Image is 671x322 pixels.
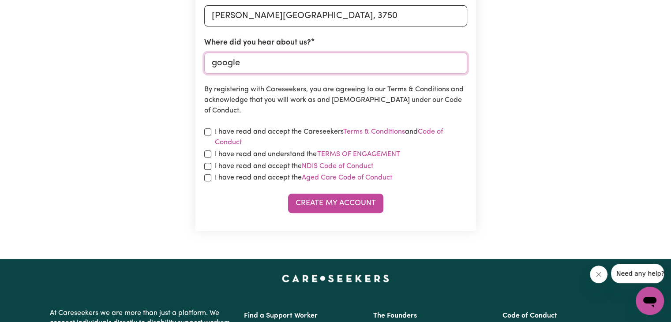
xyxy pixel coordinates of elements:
iframe: Message from company [611,264,664,283]
a: Terms & Conditions [343,128,405,135]
label: Where did you hear about us? [204,37,311,49]
label: I have read and accept the [215,161,373,172]
a: Find a Support Worker [244,312,318,319]
input: e.g. Google, word of mouth etc. [204,52,467,74]
a: Code of Conduct [215,128,443,146]
a: Careseekers home page [282,275,389,282]
label: I have read and accept the Careseekers and [215,127,467,148]
a: The Founders [373,312,417,319]
a: Code of Conduct [502,312,557,319]
iframe: Close message [590,266,607,283]
label: I have read and understand the [215,149,401,160]
iframe: Button to launch messaging window [636,287,664,315]
label: I have read and accept the [215,172,392,183]
input: e.g. North Bondi, New South Wales [204,5,467,26]
a: Aged Care Code of Conduct [302,174,392,181]
p: By registering with Careseekers, you are agreeing to our Terms & Conditions and acknowledge that ... [204,84,467,116]
a: NDIS Code of Conduct [302,163,373,170]
button: Create My Account [288,194,383,213]
span: Need any help? [5,6,53,13]
button: I have read and understand the [317,149,401,160]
